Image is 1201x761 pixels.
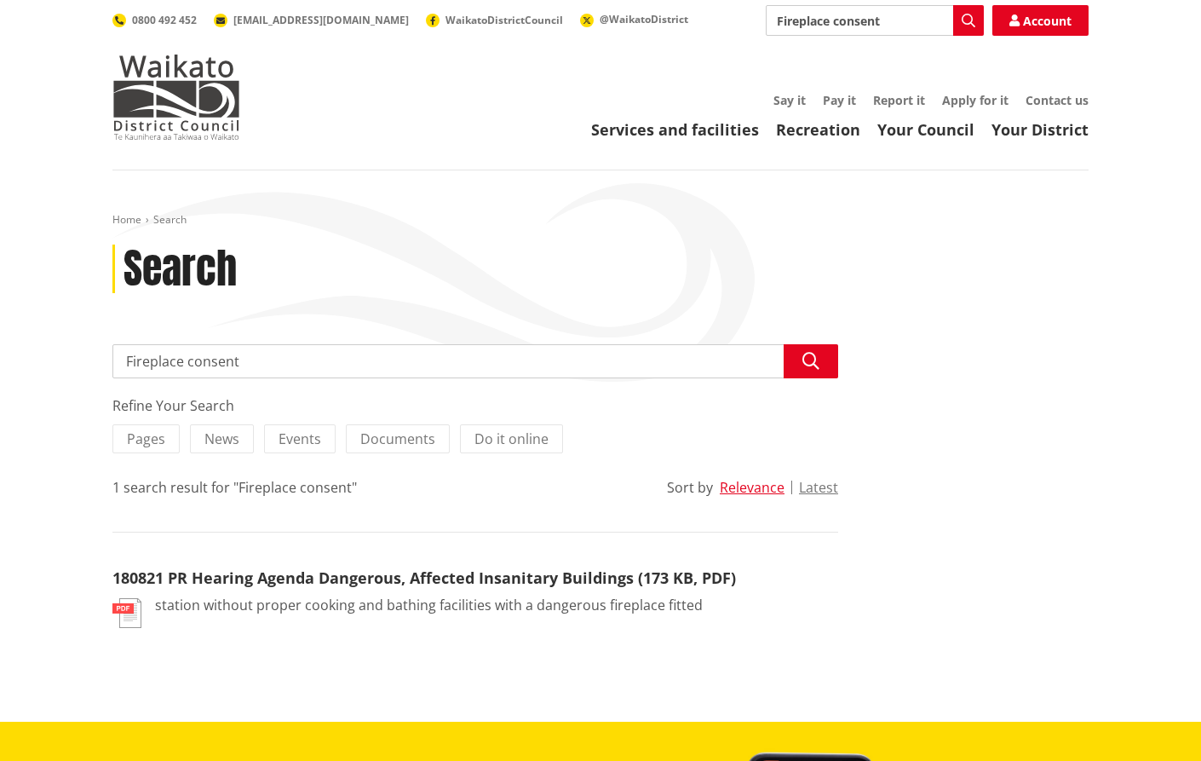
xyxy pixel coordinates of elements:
span: Documents [360,430,435,448]
a: Pay it [823,92,856,108]
div: Refine Your Search [112,395,838,416]
a: Recreation [776,119,860,140]
a: Contact us [1026,92,1089,108]
a: 180821 PR Hearing Agenda Dangerous, Affected Insanitary Buildings (173 KB, PDF) [112,568,736,588]
div: Sort by [667,477,713,498]
span: @WaikatoDistrict [600,12,688,26]
a: Account [992,5,1089,36]
a: WaikatoDistrictCouncil [426,13,563,27]
a: [EMAIL_ADDRESS][DOMAIN_NAME] [214,13,409,27]
a: Report it [873,92,925,108]
a: Your Council [877,119,974,140]
a: Say it [773,92,806,108]
a: Your District [991,119,1089,140]
a: @WaikatoDistrict [580,12,688,26]
span: News [204,430,239,448]
span: [EMAIL_ADDRESS][DOMAIN_NAME] [233,13,409,27]
a: 0800 492 452 [112,13,197,27]
nav: breadcrumb [112,213,1089,228]
a: Home [112,212,141,227]
p: station without proper cooking and bathing facilities with a dangerous fireplace fitted [155,595,703,615]
div: 1 search result for "Fireplace consent" [112,477,357,498]
span: Search [153,212,187,227]
button: Latest [799,480,838,495]
a: Apply for it [942,92,1008,108]
img: document-pdf.svg [112,598,141,628]
a: Services and facilities [591,119,759,140]
span: Events [279,430,321,448]
input: Search input [766,5,984,36]
span: Pages [127,430,165,448]
button: Relevance [720,480,784,495]
span: WaikatoDistrictCouncil [445,13,563,27]
img: Waikato District Council - Te Kaunihera aa Takiwaa o Waikato [112,55,240,140]
h1: Search [124,245,237,294]
span: Do it online [474,430,549,448]
span: 0800 492 452 [132,13,197,27]
input: Search input [112,344,838,378]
